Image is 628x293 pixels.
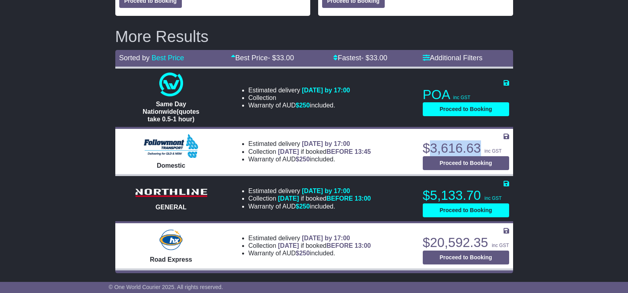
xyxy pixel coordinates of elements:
li: Collection [248,148,371,155]
span: 13:00 [355,195,371,202]
span: 250 [299,102,310,109]
button: Proceed to Booking [423,102,509,116]
span: 250 [299,203,310,210]
span: [DATE] by 17:00 [302,87,350,94]
p: $5,133.70 [423,188,509,203]
span: 13:00 [355,242,371,249]
span: 33.00 [369,54,387,62]
li: Estimated delivery [248,140,371,147]
span: Sorted by [119,54,150,62]
span: BEFORE [326,242,353,249]
a: Best Price- $33.00 [231,54,294,62]
button: Proceed to Booking [423,251,509,264]
span: BEFORE [326,195,353,202]
span: $ [296,156,310,163]
span: inc GST [492,243,509,248]
li: Warranty of AUD included. [248,249,371,257]
li: Warranty of AUD included. [248,203,371,210]
li: Estimated delivery [248,187,371,195]
span: [DATE] [278,242,299,249]
p: POA [423,87,509,103]
span: 33.00 [276,54,294,62]
span: GENERAL [156,204,187,211]
img: One World Courier: Same Day Nationwide(quotes take 0.5-1 hour) [159,73,183,96]
span: Domestic [157,162,185,169]
span: if booked [278,242,371,249]
span: inc GST [485,195,502,201]
a: Best Price [152,54,184,62]
span: inc GST [453,95,470,100]
li: Collection [248,242,371,249]
span: [DATE] [278,148,299,155]
button: Proceed to Booking [423,156,509,170]
p: $3,616.63 [423,140,509,156]
li: Estimated delivery [248,86,350,94]
p: $20,592.35 [423,235,509,251]
span: [DATE] by 17:00 [302,140,350,147]
span: BEFORE [326,148,353,155]
li: Warranty of AUD included. [248,155,371,163]
span: [DATE] by 17:00 [302,188,350,194]
li: Collection [248,94,350,101]
li: Collection [248,195,371,202]
span: if booked [278,195,371,202]
li: Estimated delivery [248,234,371,242]
span: [DATE] by 17:00 [302,235,350,241]
a: Fastest- $33.00 [333,54,387,62]
img: Hunter Express: Road Express [158,228,184,252]
span: 250 [299,250,310,257]
span: - $ [361,54,387,62]
span: $ [296,203,310,210]
img: Northline Distribution: GENERAL [132,186,211,199]
span: [DATE] [278,195,299,202]
span: - $ [268,54,294,62]
span: Road Express [150,256,192,263]
span: $ [296,102,310,109]
span: inc GST [485,148,502,154]
li: Warranty of AUD included. [248,101,350,109]
span: 250 [299,156,310,163]
button: Proceed to Booking [423,203,509,217]
h2: More Results [115,28,513,45]
img: Followmont Transport: Domestic [144,134,198,158]
span: $ [296,250,310,257]
span: if booked [278,148,371,155]
span: 13:45 [355,148,371,155]
span: Same Day Nationwide(quotes take 0.5-1 hour) [143,101,199,123]
a: Additional Filters [423,54,483,62]
span: © One World Courier 2025. All rights reserved. [109,284,223,290]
